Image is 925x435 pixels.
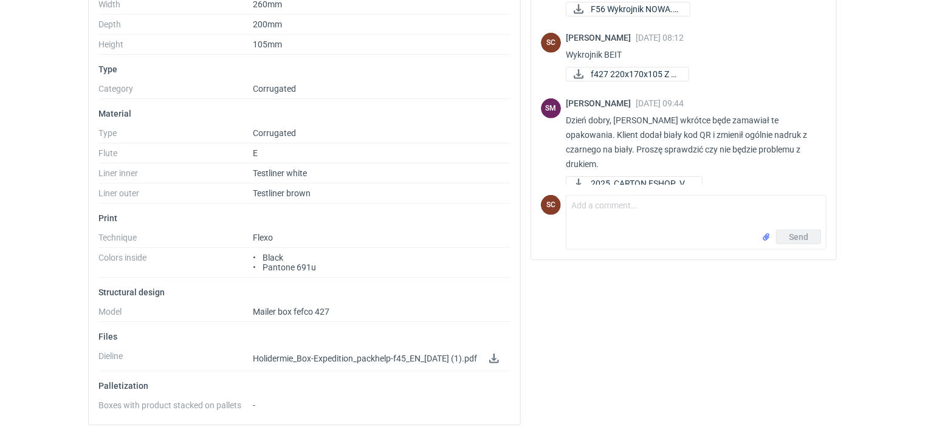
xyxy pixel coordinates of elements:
dt: Technique [98,233,253,248]
span: [PERSON_NAME] [566,98,636,108]
div: f427 220x170x105 Z BEIT E Wykrojnik.pdf [566,67,687,81]
span: E [253,148,258,158]
a: 2025_CARTON ESHOP_V5... [566,176,703,191]
span: [PERSON_NAME] [566,33,636,43]
div: Sylwia Cichórz [541,33,561,53]
dt: Height [98,39,253,55]
a: F56 Wykrojnik NOWA.p... [566,2,690,16]
dt: Dieline [98,351,253,371]
span: Holidermie_Box-Expedition_packhelp-f45_EN_[DATE] (1).pdf [253,354,477,363]
dt: Category [98,84,253,99]
span: Flexo [253,233,273,242]
dt: Depth [98,19,253,35]
button: Send [776,230,821,244]
figcaption: SM [541,98,561,118]
span: Black [263,253,283,262]
a: f427 220x170x105 Z B... [566,67,689,81]
div: Sylwia Cichórz [541,195,561,215]
div: 2025_CARTON ESHOP_V5.pdf [566,176,687,191]
dt: Liner outer [98,188,253,204]
p: Structural design [98,287,511,297]
p: Dzień dobry, [PERSON_NAME] wkrótce będe zamawiał te opakowania. Klient dodał biały kod QR i zmien... [566,113,817,171]
span: Send [789,233,808,241]
span: 105mm [253,39,282,49]
span: 2025_CARTON ESHOP_V5... [591,177,692,190]
dt: Type [98,128,253,143]
span: Corrugated [253,84,296,94]
p: Print [98,213,511,223]
dt: Colors inside [98,253,253,278]
div: F56 Wykrojnik NOWA.pdf [566,2,687,16]
p: Palletization [98,381,511,391]
span: Testliner white [253,168,307,178]
span: [DATE] 08:12 [636,33,684,43]
div: Sebastian Markut [541,98,561,118]
dt: Model [98,307,253,322]
p: Type [98,64,511,74]
dt: Boxes with product stacked on pallets [98,400,253,415]
span: f427 220x170x105 Z B... [591,67,679,81]
dt: Liner inner [98,168,253,183]
dt: Flute [98,148,253,163]
figcaption: SC [541,33,561,53]
figcaption: SC [541,195,561,215]
span: [DATE] 09:44 [636,98,684,108]
span: Mailer box fefco 427 [253,307,329,317]
p: Files [98,332,511,341]
span: Corrugated [253,128,296,138]
span: - [253,400,255,410]
span: F56 Wykrojnik NOWA.p... [591,2,680,16]
p: Wykrojnik BEIT [566,47,817,62]
span: Testliner brown [253,188,311,198]
span: 200mm [253,19,282,29]
p: Material [98,109,511,118]
span: Pantone 691u [263,262,316,272]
